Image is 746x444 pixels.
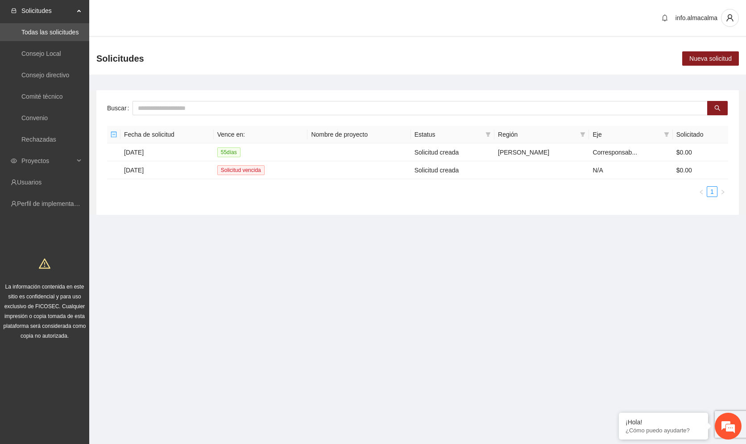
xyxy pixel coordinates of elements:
span: minus-square [111,131,117,138]
td: [DATE] [120,143,214,161]
span: Corresponsab... [593,149,637,156]
th: Vence en: [214,126,308,143]
span: filter [664,132,669,137]
th: Solicitado [673,126,728,143]
label: Buscar [107,101,133,115]
a: 1 [707,187,717,197]
span: bell [658,14,671,21]
td: N/A [589,161,672,179]
span: filter [578,128,587,141]
button: bell [658,11,672,25]
span: right [720,189,725,195]
span: info.almacalma [676,14,717,21]
span: 55 día s [217,147,240,157]
th: Fecha de solicitud [120,126,214,143]
span: filter [580,132,585,137]
span: Región [498,130,576,139]
a: Todas las solicitudes [21,29,79,36]
button: Nueva solicitud [682,51,739,66]
a: Consejo directivo [21,71,69,79]
span: eye [11,158,17,164]
span: Estatus [414,130,482,139]
span: left [699,189,704,195]
a: Perfil de implementadora [17,200,87,207]
span: user [721,14,738,22]
td: $0.00 [673,143,728,161]
button: search [707,101,728,115]
span: Nueva solicitud [689,54,732,63]
span: filter [662,128,671,141]
a: Consejo Local [21,50,61,57]
span: search [714,105,721,112]
button: user [721,9,739,27]
td: Solicitud creada [411,143,494,161]
button: left [696,186,707,197]
li: Previous Page [696,186,707,197]
a: Rechazadas [21,136,56,143]
li: 1 [707,186,717,197]
span: inbox [11,8,17,14]
td: Solicitud creada [411,161,494,179]
p: ¿Cómo puedo ayudarte? [626,427,701,434]
span: Solicitud vencida [217,165,265,175]
a: Usuarios [17,179,41,186]
span: filter [484,128,493,141]
td: $0.00 [673,161,728,179]
th: Nombre de proyecto [307,126,410,143]
td: [DATE] [120,161,214,179]
span: filter [485,132,491,137]
span: Solicitudes [21,2,74,20]
li: Next Page [717,186,728,197]
a: Convenio [21,114,48,121]
a: Comité técnico [21,93,63,100]
td: [PERSON_NAME] [494,143,589,161]
button: right [717,186,728,197]
span: La información contenida en este sitio es confidencial y para uso exclusivo de FICOSEC. Cualquier... [4,284,86,339]
span: Proyectos [21,152,74,170]
span: Eje [593,130,660,139]
span: Solicitudes [96,51,144,66]
span: warning [39,258,50,269]
div: ¡Hola! [626,419,701,426]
